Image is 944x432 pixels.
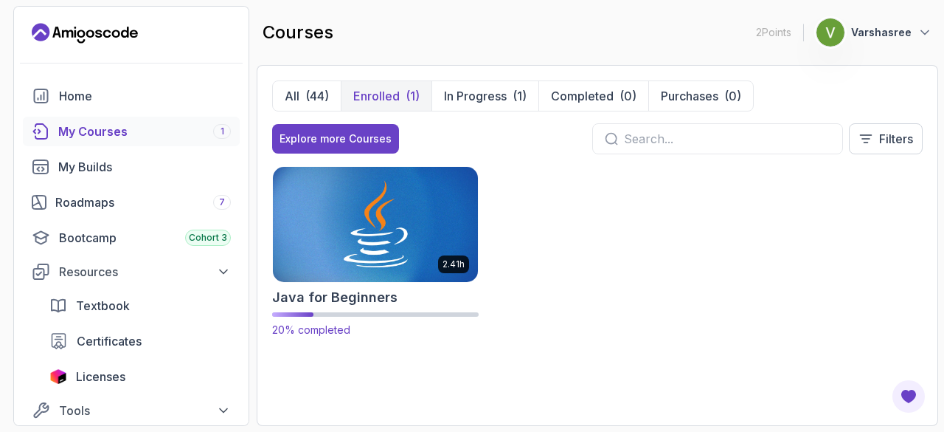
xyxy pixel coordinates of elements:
[58,158,231,176] div: My Builds
[891,379,926,414] button: Open Feedback Button
[280,131,392,146] div: Explore more Courses
[273,81,341,111] button: All(44)
[648,81,753,111] button: Purchases(0)
[816,18,932,47] button: user profile imageVarshasree
[341,81,431,111] button: Enrolled(1)
[23,188,240,217] a: roadmaps
[551,87,614,105] p: Completed
[76,368,125,385] span: Licenses
[263,21,333,44] h2: courses
[268,164,483,284] img: Java for Beginners card
[724,87,741,105] div: (0)
[849,123,923,154] button: Filters
[23,81,240,111] a: home
[41,291,240,320] a: textbook
[59,87,231,105] div: Home
[272,323,350,336] span: 20% completed
[619,87,636,105] div: (0)
[431,81,538,111] button: In Progress(1)
[77,332,142,350] span: Certificates
[59,229,231,247] div: Bootcamp
[59,402,231,419] div: Tools
[221,126,224,137] span: 1
[442,258,465,270] p: 2.41h
[23,397,240,424] button: Tools
[76,297,130,315] span: Textbook
[41,362,240,391] a: licenses
[23,258,240,285] button: Resources
[272,287,398,308] h2: Java for Beginners
[406,87,420,105] div: (1)
[816,18,844,47] img: user profile image
[661,87,718,105] p: Purchases
[23,152,240,182] a: builds
[55,193,231,211] div: Roadmaps
[32,21,138,45] a: Landing page
[305,87,329,105] div: (44)
[538,81,648,111] button: Completed(0)
[879,130,913,148] p: Filters
[23,223,240,253] a: bootcamp
[189,232,227,244] span: Cohort 3
[49,369,67,384] img: jetbrains icon
[353,87,400,105] p: Enrolled
[219,196,225,208] span: 7
[41,326,240,356] a: certificates
[624,130,830,148] input: Search...
[59,263,231,281] div: Resources
[851,25,912,40] p: Varshasree
[756,25,791,40] p: 2 Points
[23,117,240,146] a: courses
[513,87,527,105] div: (1)
[272,124,399,154] button: Explore more Courses
[285,87,299,105] p: All
[58,123,231,140] div: My Courses
[444,87,507,105] p: In Progress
